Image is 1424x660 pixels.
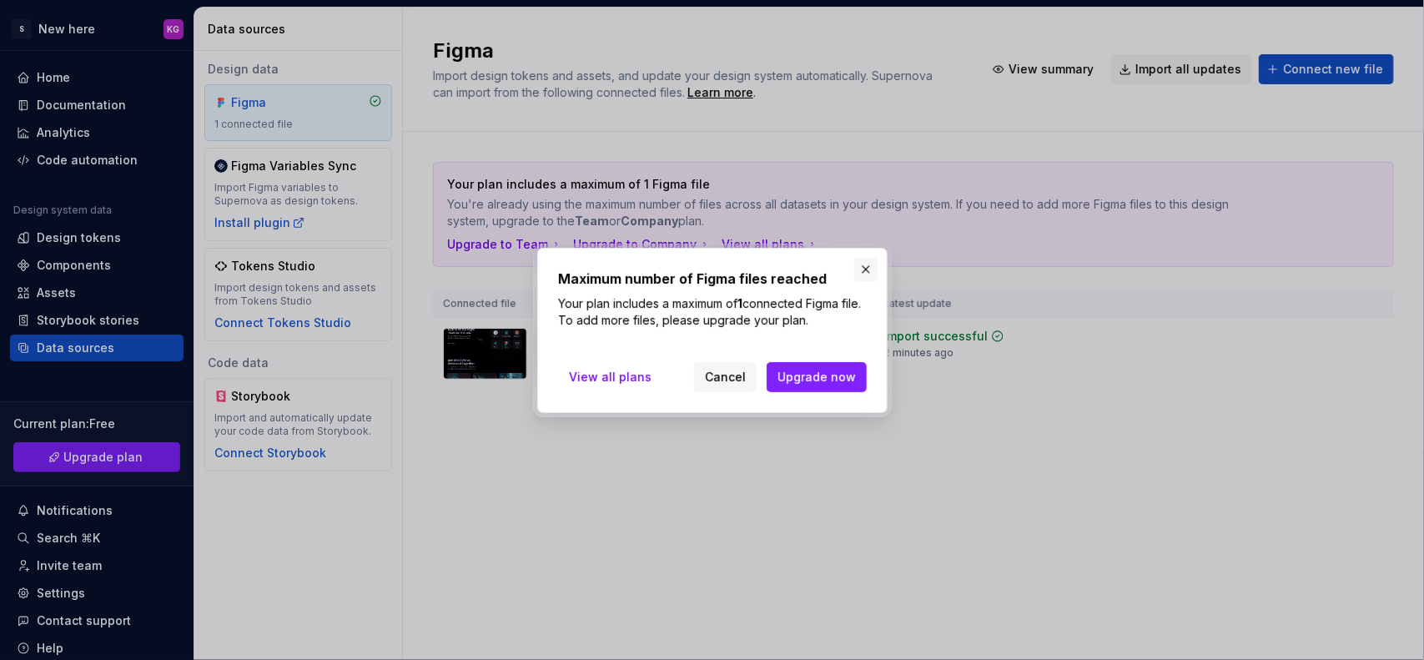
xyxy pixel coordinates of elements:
[777,369,856,385] span: Upgrade now
[737,296,742,310] b: 1
[694,362,757,392] button: Cancel
[569,369,652,385] span: View all plans
[767,362,867,392] button: Upgrade now
[558,269,867,289] h2: Maximum number of Figma files reached
[558,295,867,329] p: Your plan includes a maximum of connected Figma file. To add more files, please upgrade your plan.
[705,369,746,385] span: Cancel
[558,362,662,392] a: View all plans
